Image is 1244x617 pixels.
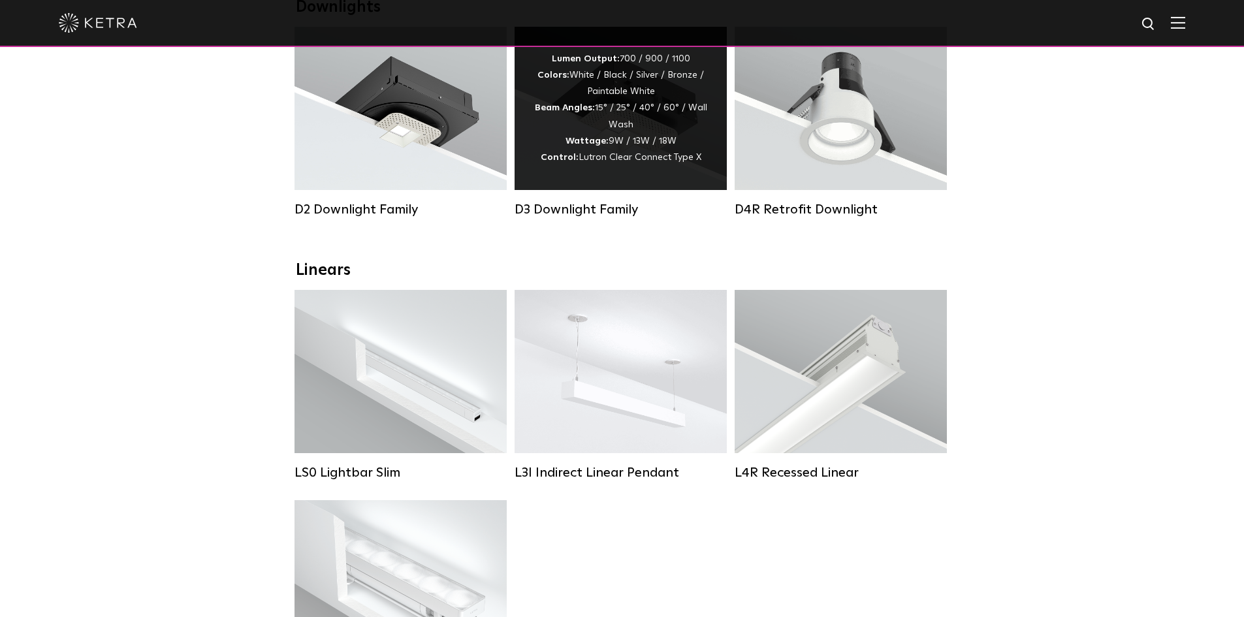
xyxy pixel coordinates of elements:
div: LS0 Lightbar Slim [295,465,507,481]
div: Linears [296,261,949,280]
a: LS0 Lightbar Slim Lumen Output:200 / 350Colors:White / BlackControl:X96 Controller [295,290,507,481]
a: D2 Downlight Family Lumen Output:1200Colors:White / Black / Gloss Black / Silver / Bronze / Silve... [295,27,507,217]
strong: Control: [541,153,579,162]
div: D3 Downlight Family [515,202,727,217]
div: 700 / 900 / 1100 White / Black / Silver / Bronze / Paintable White 15° / 25° / 40° / 60° / Wall W... [534,51,707,166]
img: Hamburger%20Nav.svg [1171,16,1185,29]
strong: Colors: [537,71,569,80]
div: L4R Recessed Linear [735,465,947,481]
div: L3I Indirect Linear Pendant [515,465,727,481]
a: L3I Indirect Linear Pendant Lumen Output:400 / 600 / 800 / 1000Housing Colors:White / BlackContro... [515,290,727,481]
strong: Lumen Output: [552,54,620,63]
div: D4R Retrofit Downlight [735,202,947,217]
a: L4R Recessed Linear Lumen Output:400 / 600 / 800 / 1000Colors:White / BlackControl:Lutron Clear C... [735,290,947,481]
strong: Beam Angles: [535,103,595,112]
strong: Wattage: [566,136,609,146]
span: Lutron Clear Connect Type X [579,153,701,162]
a: D4R Retrofit Downlight Lumen Output:800Colors:White / BlackBeam Angles:15° / 25° / 40° / 60°Watta... [735,27,947,217]
img: ketra-logo-2019-white [59,13,137,33]
img: search icon [1141,16,1157,33]
a: D3 Downlight Family Lumen Output:700 / 900 / 1100Colors:White / Black / Silver / Bronze / Paintab... [515,27,727,217]
div: D2 Downlight Family [295,202,507,217]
